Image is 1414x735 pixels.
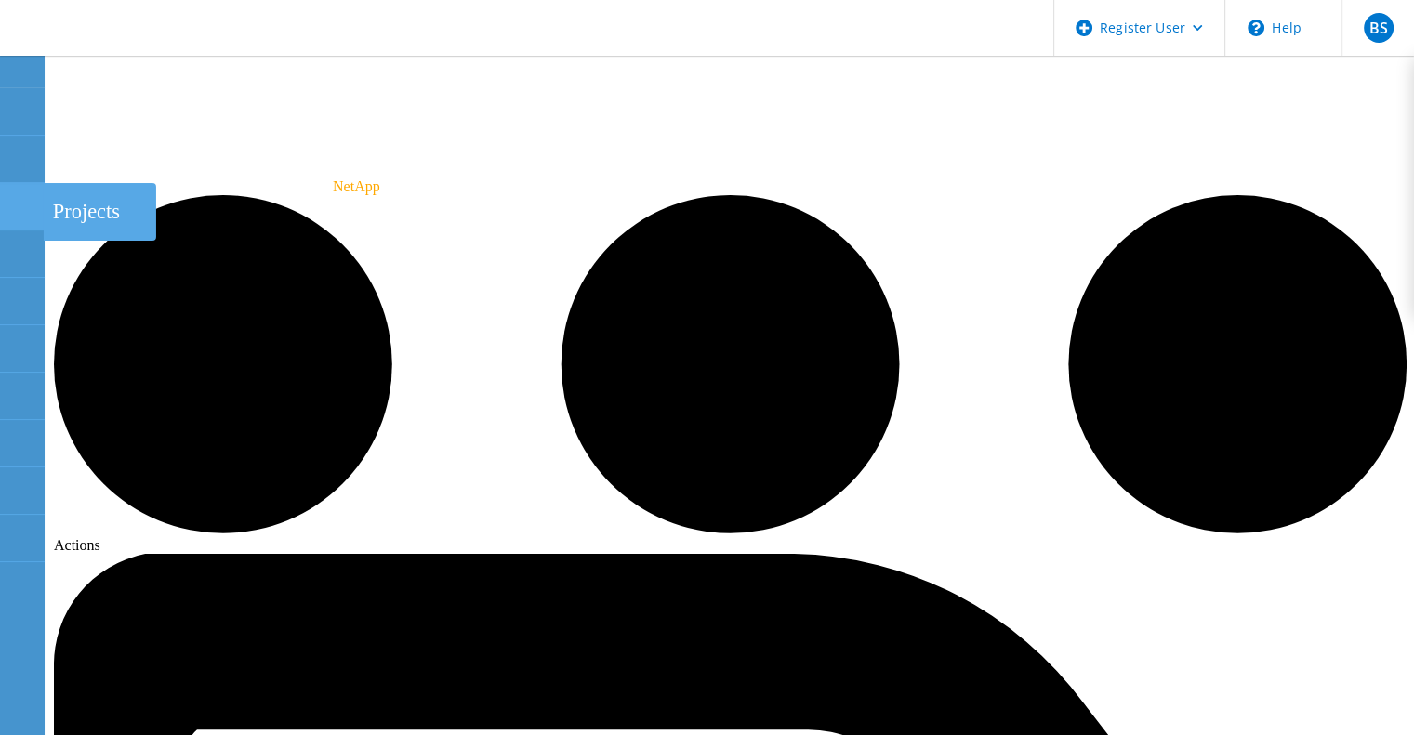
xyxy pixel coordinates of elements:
div: Actions [54,195,1407,554]
span: NetApp [333,178,380,194]
svg: \n [1248,20,1264,36]
span: BS [1368,20,1387,35]
a: Live Optics Dashboard [19,36,218,52]
div: Projects [53,200,147,224]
